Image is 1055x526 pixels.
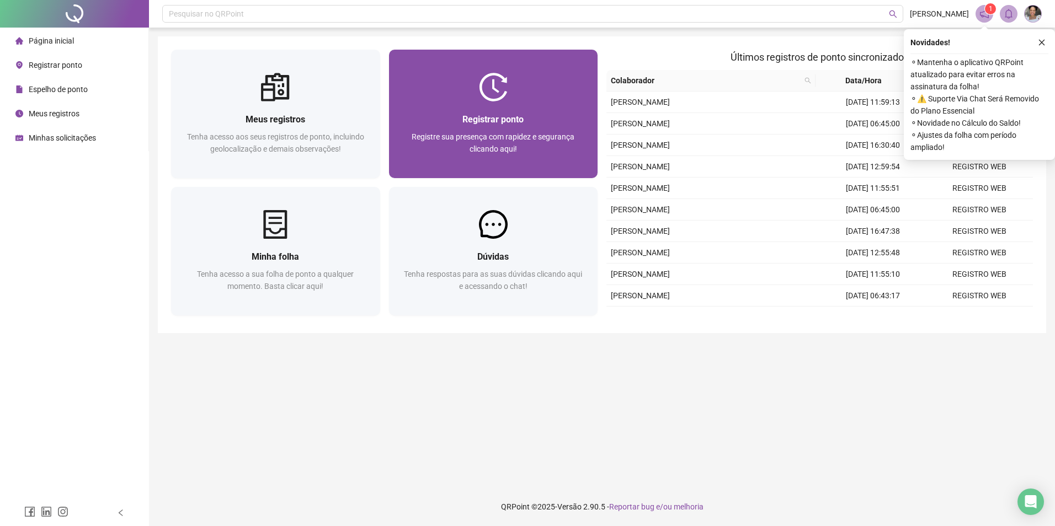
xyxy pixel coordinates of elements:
span: [PERSON_NAME] [611,162,670,171]
td: [DATE] 16:30:40 [820,135,926,156]
span: 1 [989,5,993,13]
span: Tenha acesso aos seus registros de ponto, incluindo geolocalização e demais observações! [187,132,364,153]
span: linkedin [41,506,52,517]
span: [PERSON_NAME] [611,98,670,106]
span: [PERSON_NAME] [611,248,670,257]
td: [DATE] 12:55:48 [820,242,926,264]
sup: 1 [985,3,996,14]
td: [DATE] 11:59:13 [820,92,926,113]
span: Dúvidas [477,251,509,262]
span: Reportar bug e/ou melhoria [609,502,704,511]
span: ⚬ ⚠️ Suporte Via Chat Será Removido do Plano Essencial [910,93,1048,117]
span: [PERSON_NAME] [611,119,670,128]
td: [DATE] 11:55:10 [820,264,926,285]
div: Open Intercom Messenger [1017,489,1044,515]
td: REGISTRO WEB [926,242,1033,264]
span: Data/Hora [820,74,907,87]
span: Minha folha [252,251,299,262]
span: schedule [15,134,23,142]
span: Meus registros [29,109,79,118]
span: search [802,72,813,89]
a: Registrar pontoRegistre sua presença com rapidez e segurança clicando aqui! [389,50,598,178]
td: [DATE] 15:55:51 [820,307,926,328]
td: [DATE] 06:43:17 [820,285,926,307]
span: [PERSON_NAME] [611,291,670,300]
span: clock-circle [15,110,23,117]
span: instagram [57,506,68,517]
th: Data/Hora [816,70,920,92]
td: REGISTRO WEB [926,156,1033,178]
td: REGISTRO WEB [926,221,1033,242]
span: [PERSON_NAME] [611,205,670,214]
span: file [15,85,23,93]
span: ⚬ Novidade no Cálculo do Saldo! [910,117,1048,129]
span: notification [979,9,989,19]
span: Registrar ponto [462,114,524,125]
td: REGISTRO WEB [926,264,1033,285]
span: Espelho de ponto [29,85,88,94]
span: [PERSON_NAME] [910,8,969,20]
span: Página inicial [29,36,74,45]
span: home [15,37,23,45]
span: ⚬ Ajustes da folha com período ampliado! [910,129,1048,153]
span: ⚬ Mantenha o aplicativo QRPoint atualizado para evitar erros na assinatura da folha! [910,56,1048,93]
span: Versão [557,502,582,511]
span: Meus registros [246,114,305,125]
span: [PERSON_NAME] [611,227,670,235]
td: REGISTRO WEB [926,178,1033,199]
span: facebook [24,506,35,517]
span: search [804,77,811,84]
span: bell [1004,9,1014,19]
td: REGISTRO WEB [926,285,1033,307]
td: [DATE] 11:55:51 [820,178,926,199]
span: Minhas solicitações [29,133,96,142]
span: left [117,509,125,517]
span: Novidades ! [910,36,950,49]
span: Registre sua presença com rapidez e segurança clicando aqui! [412,132,574,153]
footer: QRPoint © 2025 - 2.90.5 - [149,487,1055,526]
td: [DATE] 16:47:38 [820,221,926,242]
td: [DATE] 12:59:54 [820,156,926,178]
span: Registrar ponto [29,61,82,69]
span: Tenha acesso a sua folha de ponto a qualquer momento. Basta clicar aqui! [197,270,354,291]
span: environment [15,61,23,69]
td: REGISTRO WEB [926,199,1033,221]
td: REGISTRO WEB [926,307,1033,328]
img: 84046 [1025,6,1041,22]
a: DúvidasTenha respostas para as suas dúvidas clicando aqui e acessando o chat! [389,187,598,315]
span: Colaborador [611,74,800,87]
a: Meus registrosTenha acesso aos seus registros de ponto, incluindo geolocalização e demais observa... [171,50,380,178]
span: Tenha respostas para as suas dúvidas clicando aqui e acessando o chat! [404,270,582,291]
td: [DATE] 06:45:00 [820,113,926,135]
a: Minha folhaTenha acesso a sua folha de ponto a qualquer momento. Basta clicar aqui! [171,187,380,315]
span: search [889,10,897,18]
span: [PERSON_NAME] [611,141,670,149]
span: [PERSON_NAME] [611,270,670,278]
span: Últimos registros de ponto sincronizados [731,51,909,63]
td: [DATE] 06:45:00 [820,199,926,221]
span: [PERSON_NAME] [611,184,670,192]
span: close [1038,39,1046,46]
